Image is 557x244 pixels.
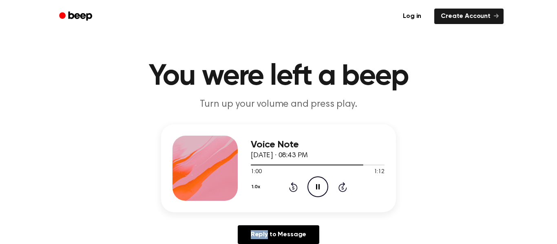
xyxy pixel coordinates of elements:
[374,168,385,176] span: 1:12
[251,152,308,159] span: [DATE] · 08:43 PM
[251,168,261,176] span: 1:00
[70,62,487,91] h1: You were left a beep
[251,180,263,194] button: 1.0x
[395,7,429,26] a: Log in
[53,9,99,24] a: Beep
[122,98,435,111] p: Turn up your volume and press play.
[434,9,504,24] a: Create Account
[251,139,385,150] h3: Voice Note
[238,225,319,244] a: Reply to Message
